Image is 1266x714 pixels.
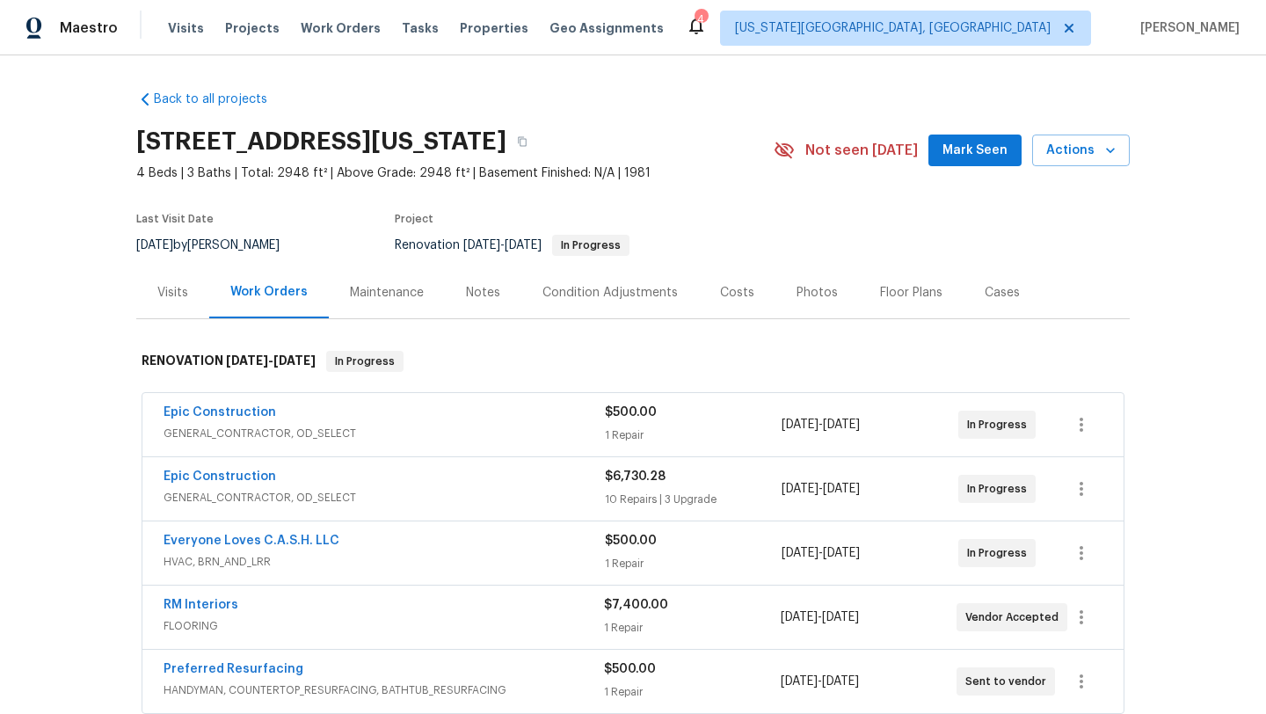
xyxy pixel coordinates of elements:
[273,354,316,367] span: [DATE]
[395,214,433,224] span: Project
[164,681,604,699] span: HANDYMAN, COUNTERTOP_RESURFACING, BATHTUB_RESURFACING
[720,284,754,302] div: Costs
[463,239,500,251] span: [DATE]
[164,470,276,483] a: Epic Construction
[928,135,1022,167] button: Mark Seen
[157,284,188,302] div: Visits
[1032,135,1130,167] button: Actions
[350,284,424,302] div: Maintenance
[967,480,1034,498] span: In Progress
[164,406,276,419] a: Epic Construction
[225,19,280,37] span: Projects
[782,544,860,562] span: -
[605,406,657,419] span: $500.00
[605,470,666,483] span: $6,730.28
[168,19,204,37] span: Visits
[823,483,860,495] span: [DATE]
[781,675,818,688] span: [DATE]
[781,611,818,623] span: [DATE]
[782,416,860,433] span: -
[60,19,118,37] span: Maestro
[604,683,780,701] div: 1 Repair
[460,19,528,37] span: Properties
[226,354,268,367] span: [DATE]
[942,140,1008,162] span: Mark Seen
[136,133,506,150] h2: [STREET_ADDRESS][US_STATE]
[142,351,316,372] h6: RENOVATION
[604,619,780,637] div: 1 Repair
[823,419,860,431] span: [DATE]
[136,333,1130,390] div: RENOVATION [DATE]-[DATE]In Progress
[164,599,238,611] a: RM Interiors
[402,22,439,34] span: Tasks
[822,611,859,623] span: [DATE]
[164,617,604,635] span: FLOORING
[164,425,605,442] span: GENERAL_CONTRACTOR, OD_SELECT
[301,19,381,37] span: Work Orders
[781,608,859,626] span: -
[136,164,774,182] span: 4 Beds | 3 Baths | Total: 2948 ft² | Above Grade: 2948 ft² | Basement Finished: N/A | 1981
[506,126,538,157] button: Copy Address
[605,555,782,572] div: 1 Repair
[781,673,859,690] span: -
[136,235,301,256] div: by [PERSON_NAME]
[965,673,1053,690] span: Sent to vendor
[604,599,668,611] span: $7,400.00
[880,284,942,302] div: Floor Plans
[466,284,500,302] div: Notes
[136,91,305,108] a: Back to all projects
[136,239,173,251] span: [DATE]
[967,544,1034,562] span: In Progress
[985,284,1020,302] div: Cases
[782,419,819,431] span: [DATE]
[226,354,316,367] span: -
[695,11,707,28] div: 4
[395,239,629,251] span: Renovation
[542,284,678,302] div: Condition Adjustments
[782,547,819,559] span: [DATE]
[605,426,782,444] div: 1 Repair
[605,491,782,508] div: 10 Repairs | 3 Upgrade
[1133,19,1240,37] span: [PERSON_NAME]
[554,240,628,251] span: In Progress
[735,19,1051,37] span: [US_STATE][GEOGRAPHIC_DATA], [GEOGRAPHIC_DATA]
[823,547,860,559] span: [DATE]
[164,553,605,571] span: HVAC, BRN_AND_LRR
[164,663,303,675] a: Preferred Resurfacing
[230,283,308,301] div: Work Orders
[797,284,838,302] div: Photos
[965,608,1066,626] span: Vendor Accepted
[822,675,859,688] span: [DATE]
[782,480,860,498] span: -
[604,663,656,675] span: $500.00
[164,489,605,506] span: GENERAL_CONTRACTOR, OD_SELECT
[328,353,402,370] span: In Progress
[605,535,657,547] span: $500.00
[805,142,918,159] span: Not seen [DATE]
[1046,140,1116,162] span: Actions
[463,239,542,251] span: -
[136,214,214,224] span: Last Visit Date
[782,483,819,495] span: [DATE]
[549,19,664,37] span: Geo Assignments
[164,535,339,547] a: Everyone Loves C.A.S.H. LLC
[967,416,1034,433] span: In Progress
[505,239,542,251] span: [DATE]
